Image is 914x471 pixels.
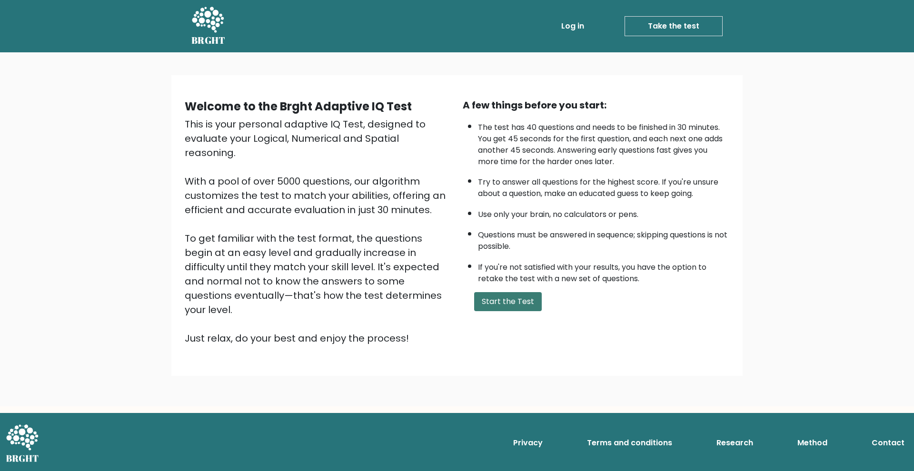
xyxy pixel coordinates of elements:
li: Questions must be answered in sequence; skipping questions is not possible. [478,225,729,252]
li: Use only your brain, no calculators or pens. [478,204,729,220]
a: Privacy [509,433,546,452]
button: Start the Test [474,292,542,311]
div: A few things before you start: [463,98,729,112]
div: This is your personal adaptive IQ Test, designed to evaluate your Logical, Numerical and Spatial ... [185,117,451,345]
li: The test has 40 questions and needs to be finished in 30 minutes. You get 45 seconds for the firs... [478,117,729,167]
li: Try to answer all questions for the highest score. If you're unsure about a question, make an edu... [478,172,729,199]
a: Method [794,433,831,452]
a: Terms and conditions [583,433,676,452]
a: Contact [868,433,908,452]
a: Take the test [625,16,723,36]
a: Log in [557,17,588,36]
b: Welcome to the Brght Adaptive IQ Test [185,98,412,114]
h5: BRGHT [191,35,226,46]
li: If you're not satisfied with your results, you have the option to retake the test with a new set ... [478,257,729,285]
a: BRGHT [191,4,226,49]
a: Research [713,433,757,452]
